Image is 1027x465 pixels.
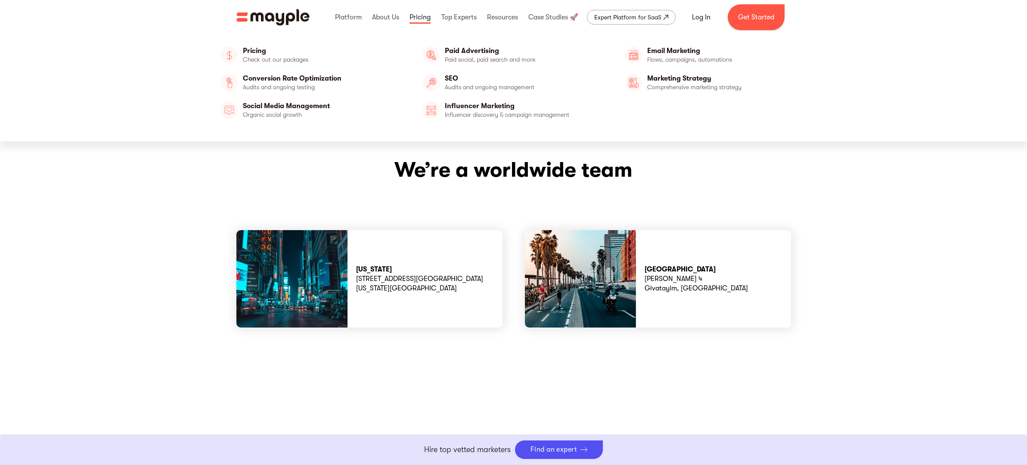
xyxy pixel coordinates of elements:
div: [PERSON_NAME] 4 Givatayim, [GEOGRAPHIC_DATA] [645,265,748,293]
div: [STREET_ADDRESS][GEOGRAPHIC_DATA] [US_STATE][GEOGRAPHIC_DATA] [356,265,483,293]
a: Log In [682,7,721,28]
strong: [US_STATE] [356,265,392,273]
div: Resources [485,3,520,31]
div: Platform [333,3,364,31]
div: Find an expert [531,446,577,454]
img: Mayple logo [236,9,310,25]
a: Expert Platform for SaaS [587,10,676,25]
div: About Us [370,3,401,31]
div: Pricing [407,3,433,31]
h3: We’re a worldwide team [236,156,791,184]
a: Get Started [728,4,785,30]
strong: [GEOGRAPHIC_DATA] [645,265,716,273]
div: Top Experts [439,3,479,31]
a: home [236,9,310,25]
p: Hire top vetted marketers [424,444,511,456]
div: Expert Platform for SaaS [594,12,661,22]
